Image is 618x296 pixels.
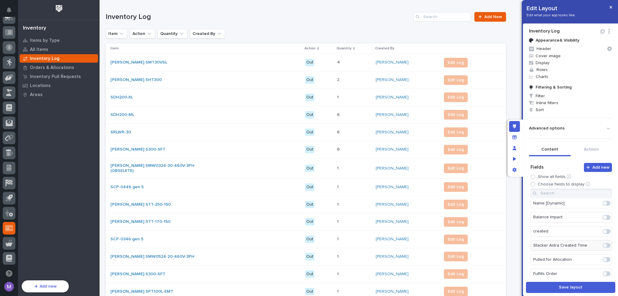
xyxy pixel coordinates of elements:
button: See all [94,113,110,120]
p: Action [304,45,316,52]
span: Sort [527,106,614,113]
p: Locations [30,83,51,89]
a: Add New [474,12,506,22]
div: Out [305,76,314,84]
span: Edit Log [448,112,464,118]
p: Choose fields to display [538,182,585,187]
a: [PERSON_NAME] S300-SFT [110,147,165,152]
p: Fulfills Order [533,269,601,279]
tr: [PERSON_NAME] SMW0324-30-460V-3PH (OBSELETE) Out11 [PERSON_NAME] Edit Log [106,158,506,179]
span: Add new [592,165,610,170]
span: Charts [527,73,614,80]
p: Pulled for Allocation [533,255,601,265]
a: Inventory Log [18,54,100,63]
a: Areas [18,90,100,99]
tr: [PERSON_NAME] STT-170-150 Out11 [PERSON_NAME] Edit Log [106,213,506,231]
span: [PERSON_NAME] [19,129,49,134]
p: Edit Layout [527,5,576,12]
p: created [533,226,601,236]
div: Manage users [509,143,520,154]
p: Quantity [336,45,352,52]
span: Edit Log [448,147,464,153]
p: Stacker Astra Created Time [533,241,601,251]
div: Out [305,111,314,119]
div: We're available if you need us! [21,99,76,104]
a: [PERSON_NAME] [376,219,409,224]
img: Stacker [6,6,18,18]
a: SCP-0446 gen 5 [110,185,144,190]
a: [PERSON_NAME] STT-170-150 [110,219,170,224]
div: Past conversations [6,114,40,119]
p: Areas [30,92,43,98]
a: [PERSON_NAME] [376,237,409,242]
p: 1 [337,94,340,100]
button: Save layout [526,282,615,293]
img: 1736555164131-43832dd5-751b-4058-ba23-39d91318e5a0 [12,129,17,134]
a: [PERSON_NAME] [376,166,409,171]
a: [PERSON_NAME] SPT100L-EMT [110,289,173,294]
span: [DATE] [53,129,66,134]
tr: SCP-0346 gen 5 Out11 [PERSON_NAME] Edit Log [106,231,506,248]
span: Display [527,59,614,66]
a: Items by Type [18,36,100,45]
span: [DATE] [53,145,66,150]
a: [PERSON_NAME] [376,147,409,152]
tr: [PERSON_NAME] SMW0524-20-460V-3PH Out11 [PERSON_NAME] Edit Log [106,248,506,265]
button: Edit Log [444,75,468,85]
a: 📖Help Docs [4,73,35,84]
button: Edit Log [444,92,468,102]
span: Edit Log [448,201,464,207]
tr: [PERSON_NAME] S300-SFT Out11 [PERSON_NAME] Edit Log [106,265,506,283]
button: Edit Log [444,182,468,192]
button: Edit Log [444,110,468,120]
tr: SCP-0446 gen 5 Out11 [PERSON_NAME] Edit Log [106,178,506,196]
p: 1 [337,201,340,207]
p: Created By [375,45,394,52]
div: Out [305,146,314,153]
a: 🔗Onboarding Call [35,73,79,84]
p: 1 [337,270,340,277]
a: [PERSON_NAME] [376,130,409,135]
span: • [50,145,52,150]
button: Edit Log [444,200,468,209]
div: Start new chat [21,93,99,99]
span: Filter [527,92,614,99]
p: 6 [337,146,341,152]
span: Edit Log [448,129,464,135]
a: [PERSON_NAME] S300-SFT [110,272,165,277]
button: Edit Log [444,217,468,227]
p: All Items [30,47,48,52]
button: Created By [190,29,225,39]
p: Orders & Allocations [30,65,74,70]
p: 1 [337,165,340,171]
a: [PERSON_NAME] [376,272,409,277]
span: Roles [527,66,614,73]
tr: [PERSON_NAME] STT-250-150 Out11 [PERSON_NAME] Edit Log [106,196,506,213]
a: Locations [18,81,100,90]
button: Content [529,144,571,156]
div: Inventory [23,25,46,32]
div: Out [305,288,314,295]
p: 1 [337,183,340,190]
a: SRLWR-30 [110,130,131,135]
a: Inventory Pull Requests [18,72,100,81]
span: Inventory Log [106,13,151,21]
a: [PERSON_NAME] [376,185,409,190]
a: [PERSON_NAME] SMW0324-30-460V-3PH (OBSELETE) [110,163,216,173]
button: Edit Log [444,145,468,154]
p: 1 [337,235,340,242]
p: 4 [337,59,341,65]
span: Add New [484,15,502,19]
div: Out [305,59,314,66]
span: Edit Log [448,271,464,277]
div: Out [305,201,314,208]
a: Orders & Allocations [18,63,100,72]
div: Preview as [509,154,520,164]
a: [PERSON_NAME] [376,112,409,117]
p: Item [110,45,119,52]
tr: [PERSON_NAME] SHT300 Out22 [PERSON_NAME] Edit Log [106,71,506,89]
span: Edit Log [448,288,464,294]
span: Edit Log [448,254,464,260]
a: [PERSON_NAME] SMT30VSL [110,60,167,65]
p: Name [Dynamic] [533,198,601,208]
